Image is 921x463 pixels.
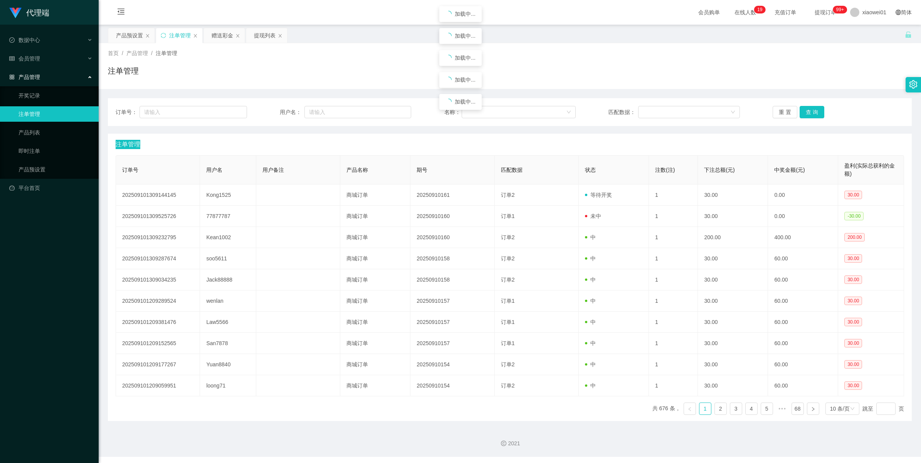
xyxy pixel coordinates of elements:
button: 重 置 [773,106,797,118]
td: 30.00 [698,290,768,312]
td: 20250910160 [410,227,494,248]
td: 1 [649,248,698,269]
td: 0.00 [768,206,838,227]
li: 1 [699,403,711,415]
h1: 代理端 [26,0,49,25]
span: 注单管理 [156,50,177,56]
td: 60.00 [768,354,838,375]
span: -30.00 [844,212,864,220]
input: 请输入 [139,106,247,118]
i: 图标: check-circle-o [9,37,15,43]
a: 68 [792,403,803,414]
td: 20250910158 [410,248,494,269]
span: 用户名 [206,167,222,173]
td: 商城订单 [340,290,410,312]
td: 20250910161 [410,185,494,206]
td: 202509101209059951 [116,375,200,396]
i: 图标: unlock [905,31,912,38]
td: 20250910154 [410,354,494,375]
span: 状态 [585,167,596,173]
td: wenlan [200,290,256,312]
span: 产品名称 [346,167,368,173]
input: 请输入 [304,106,411,118]
span: 200.00 [844,233,865,242]
li: 上一页 [684,403,696,415]
a: 5 [761,403,773,414]
i: 图标: setting [909,80,918,89]
div: 产品预设置 [116,28,143,43]
td: 30.00 [698,206,768,227]
i: 图标: appstore-o [9,74,15,80]
span: 30.00 [844,360,862,369]
span: 订单号： [116,108,139,116]
a: 注单管理 [18,106,92,122]
td: 202509101309287674 [116,248,200,269]
span: 30.00 [844,318,862,326]
div: 2021 [105,440,915,448]
td: 30.00 [698,185,768,206]
td: Kean1002 [200,227,256,248]
td: 60.00 [768,269,838,290]
span: 订单1 [501,213,515,219]
a: 4 [746,403,757,414]
span: 订单1 [501,298,515,304]
span: 中 [585,298,596,304]
sup: 1153 [833,6,847,13]
td: 0.00 [768,185,838,206]
span: 加载中... [455,11,476,17]
td: 商城订单 [340,185,410,206]
a: 2 [715,403,726,414]
span: 订单2 [501,255,515,262]
i: icon: loading [445,99,452,105]
span: 首页 [108,50,119,56]
span: 匹配数据： [608,108,638,116]
span: 30.00 [844,254,862,263]
td: 商城订单 [340,354,410,375]
td: Jack88888 [200,269,256,290]
a: 开奖记录 [18,88,92,103]
i: 图标: close [235,34,240,38]
i: icon: loading [445,33,452,39]
td: 77877787 [200,206,256,227]
span: 用户备注 [262,167,284,173]
a: 1 [699,403,711,414]
td: 30.00 [698,312,768,333]
td: 1 [649,206,698,227]
td: 202509101309034235 [116,269,200,290]
button: 查 询 [800,106,824,118]
span: 中 [585,340,596,346]
td: 20250910160 [410,206,494,227]
span: 30.00 [844,275,862,284]
td: Yuan8840 [200,354,256,375]
div: 提现列表 [254,28,276,43]
span: 加载中... [455,55,476,61]
span: 中 [585,277,596,283]
span: 订单1 [501,319,515,325]
span: 订单号 [122,167,138,173]
li: 向后 5 页 [776,403,788,415]
i: icon: loading [445,55,452,61]
span: 订单1 [501,340,515,346]
td: 30.00 [698,248,768,269]
td: 30.00 [698,375,768,396]
span: 会员管理 [9,55,40,62]
span: 中 [585,382,596,389]
span: 名称： [444,108,462,116]
span: 30.00 [844,191,862,199]
td: 20250910158 [410,269,494,290]
td: 20250910157 [410,290,494,312]
span: 订单2 [501,382,515,389]
td: 202509101309232795 [116,227,200,248]
td: 商城订单 [340,312,410,333]
span: 产品管理 [126,50,148,56]
td: San7878 [200,333,256,354]
td: 商城订单 [340,375,410,396]
div: 注单管理 [169,28,191,43]
span: 订单2 [501,361,515,367]
span: 在线人数 [731,10,760,15]
i: 图标: table [9,56,15,61]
